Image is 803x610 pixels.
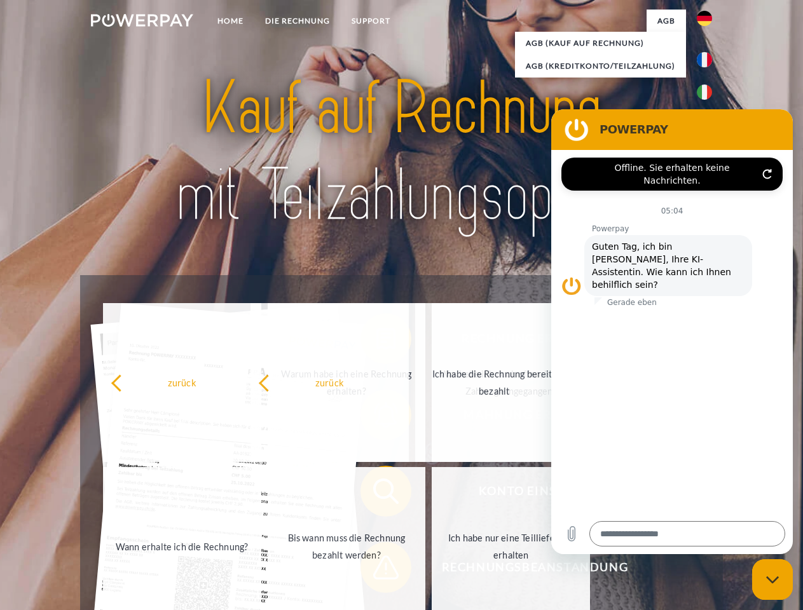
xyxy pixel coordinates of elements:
div: Ich habe die Rechnung bereits bezahlt [423,365,566,400]
a: AGB (Kreditkonto/Teilzahlung) [515,55,686,78]
img: title-powerpay_de.svg [121,61,682,243]
div: Bis wann muss die Rechnung bezahlt werden? [275,529,418,564]
a: Home [207,10,254,32]
img: de [697,11,712,26]
div: zurück [258,374,401,391]
iframe: Schaltfläche zum Öffnen des Messaging-Fensters; Konversation läuft [752,559,793,600]
a: AGB (Kauf auf Rechnung) [515,32,686,55]
a: DIE RECHNUNG [254,10,341,32]
img: it [697,85,712,100]
div: zurück [111,374,254,391]
a: agb [647,10,686,32]
div: Ich habe nur eine Teillieferung erhalten [439,529,582,564]
div: Wann erhalte ich die Rechnung? [111,538,254,555]
a: SUPPORT [341,10,401,32]
iframe: Messaging-Fenster [551,109,793,554]
img: logo-powerpay-white.svg [91,14,193,27]
img: fr [697,52,712,67]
